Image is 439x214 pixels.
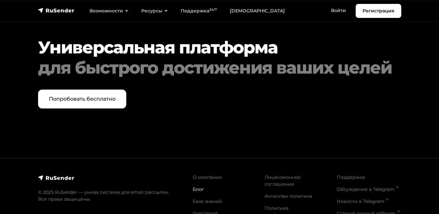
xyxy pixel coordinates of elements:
[337,174,365,180] a: Поддержка
[83,4,135,18] a: Возможности
[193,174,222,180] a: О компании
[209,7,217,12] sup: 24/7
[38,58,401,78] div: для быстрого достижения ваших целей
[356,4,401,18] a: Регистрация
[38,90,126,108] a: Попробовать бесплатно
[265,174,301,187] a: Лицензионное соглашение
[174,4,223,18] a: Поддержка24/7
[38,37,401,78] h2: Универсальная платформа
[38,189,185,203] p: © 2025 RuSender — умная система для email рассылок. Все права защищены.
[193,186,204,192] a: Блог
[38,7,75,14] img: RuSender
[193,198,222,204] a: База знаний
[337,186,398,192] a: Обсуждение в Telegram
[135,4,174,18] a: Ресурсы
[337,198,388,204] a: Новости в Telegram
[265,193,312,199] a: Антиспам политика
[38,175,75,181] img: RuSender
[324,4,352,17] a: Войти
[223,4,291,18] a: [DEMOGRAPHIC_DATA]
